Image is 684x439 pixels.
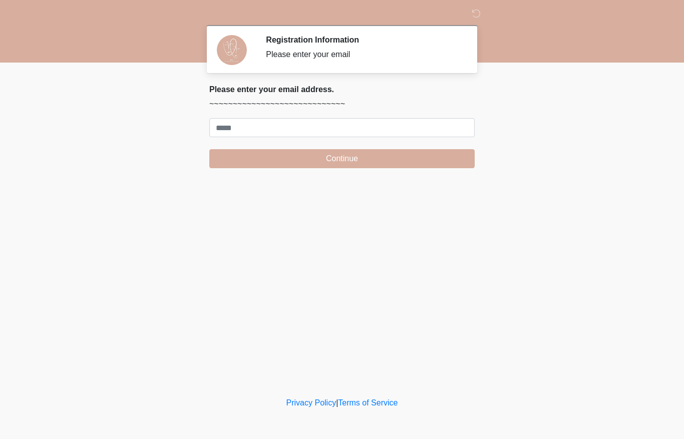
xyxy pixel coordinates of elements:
a: | [336,398,338,407]
img: Agent Avatar [217,35,247,65]
button: Continue [209,149,475,168]
a: Privacy Policy [286,398,336,407]
div: Please enter your email [266,49,460,61]
p: ~~~~~~~~~~~~~~~~~~~~~~~~~~~~~ [209,98,475,110]
h2: Registration Information [266,35,460,45]
a: Terms of Service [338,398,398,407]
h2: Please enter your email address. [209,85,475,94]
img: DM Studio Logo [199,8,212,20]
